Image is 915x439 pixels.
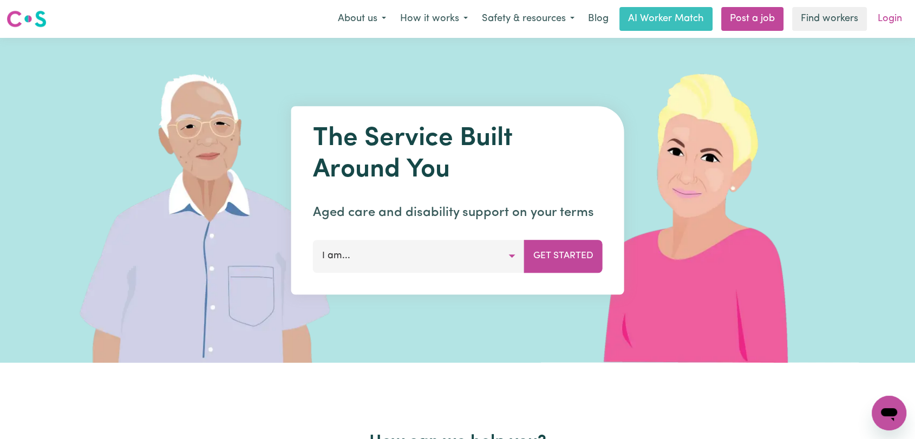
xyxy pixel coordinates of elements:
h1: The Service Built Around You [313,123,603,186]
a: Post a job [721,7,783,31]
button: Get Started [524,240,603,272]
a: Blog [581,7,615,31]
a: Find workers [792,7,867,31]
a: AI Worker Match [619,7,713,31]
img: Careseekers logo [6,9,47,29]
button: How it works [393,8,475,30]
button: About us [331,8,393,30]
a: Careseekers logo [6,6,47,31]
a: Login [871,7,909,31]
button: I am... [313,240,525,272]
button: Safety & resources [475,8,581,30]
iframe: Button to launch messaging window [872,396,906,430]
p: Aged care and disability support on your terms [313,203,603,222]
